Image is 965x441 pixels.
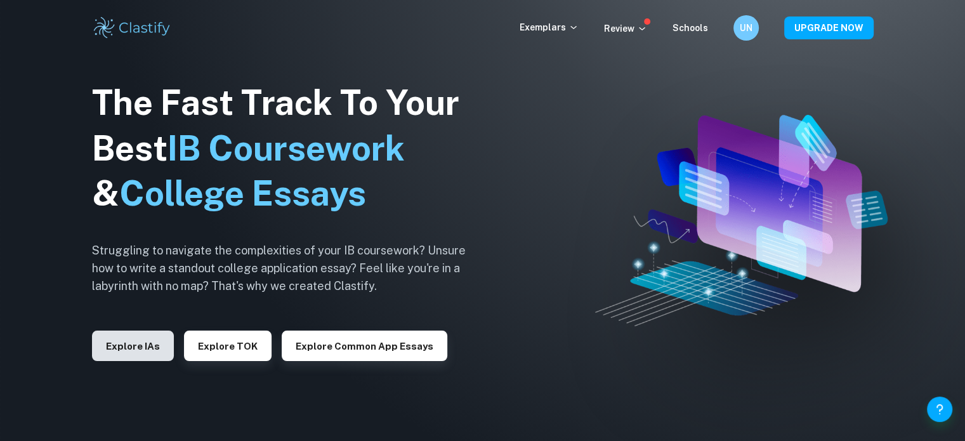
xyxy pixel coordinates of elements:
[119,173,366,213] span: College Essays
[92,15,173,41] img: Clastify logo
[604,22,647,36] p: Review
[784,16,874,39] button: UPGRADE NOW
[92,242,485,295] h6: Struggling to navigate the complexities of your IB coursework? Unsure how to write a standout col...
[92,331,174,361] button: Explore IAs
[184,331,272,361] button: Explore TOK
[184,339,272,352] a: Explore TOK
[167,128,405,168] span: IB Coursework
[733,15,759,41] button: UN
[673,23,708,33] a: Schools
[282,331,447,361] button: Explore Common App essays
[927,397,952,422] button: Help and Feedback
[92,80,485,217] h1: The Fast Track To Your Best &
[92,339,174,352] a: Explore IAs
[282,339,447,352] a: Explore Common App essays
[520,20,579,34] p: Exemplars
[595,115,888,327] img: Clastify hero
[739,21,753,35] h6: UN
